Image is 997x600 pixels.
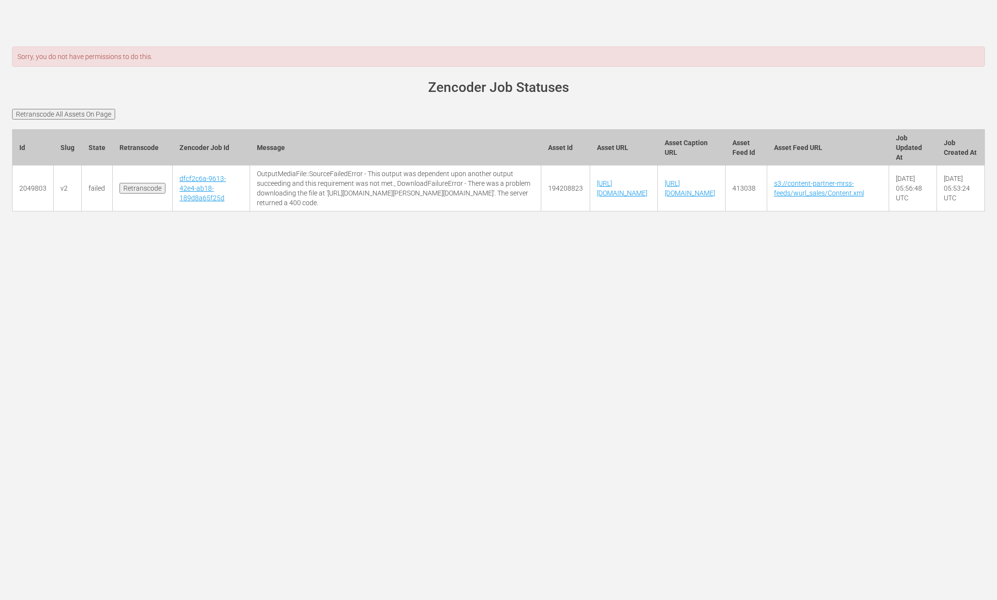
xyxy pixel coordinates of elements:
th: Asset URL [590,129,658,165]
th: Slug [54,129,82,165]
th: Asset Feed Id [726,129,767,165]
th: Job Created At [937,129,984,165]
th: Retranscode [113,129,173,165]
td: 413038 [726,165,767,211]
th: Message [250,129,541,165]
td: 194208823 [541,165,590,211]
div: Sorry, you do not have permissions to do this. [12,46,985,67]
td: 2049803 [13,165,54,211]
a: dfcf2c6a-9613-42e4-ab18-189d8a65f25d [179,175,226,202]
a: [URL][DOMAIN_NAME] [665,180,715,197]
th: State [82,129,113,165]
input: Retranscode [119,183,165,194]
h1: Zencoder Job Statuses [26,80,971,95]
input: Retranscode All Assets On Page [12,109,115,120]
th: Asset Caption URL [658,129,726,165]
th: Asset Id [541,129,590,165]
td: failed [82,165,113,211]
th: Job Updated At [889,129,937,165]
td: v2 [54,165,82,211]
a: s3://content-partner-mrss-feeds/wurl_sales/Content.xml [774,180,864,197]
a: [URL][DOMAIN_NAME] [597,180,647,197]
td: [DATE] 05:56:48 UTC [889,165,937,211]
th: Asset Feed URL [767,129,889,165]
th: Zencoder Job Id [173,129,250,165]
td: [DATE] 05:53:24 UTC [937,165,984,211]
th: Id [13,129,54,165]
td: OutputMediaFile::SourceFailedError - This output was dependent upon another output succeeding and... [250,165,541,211]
